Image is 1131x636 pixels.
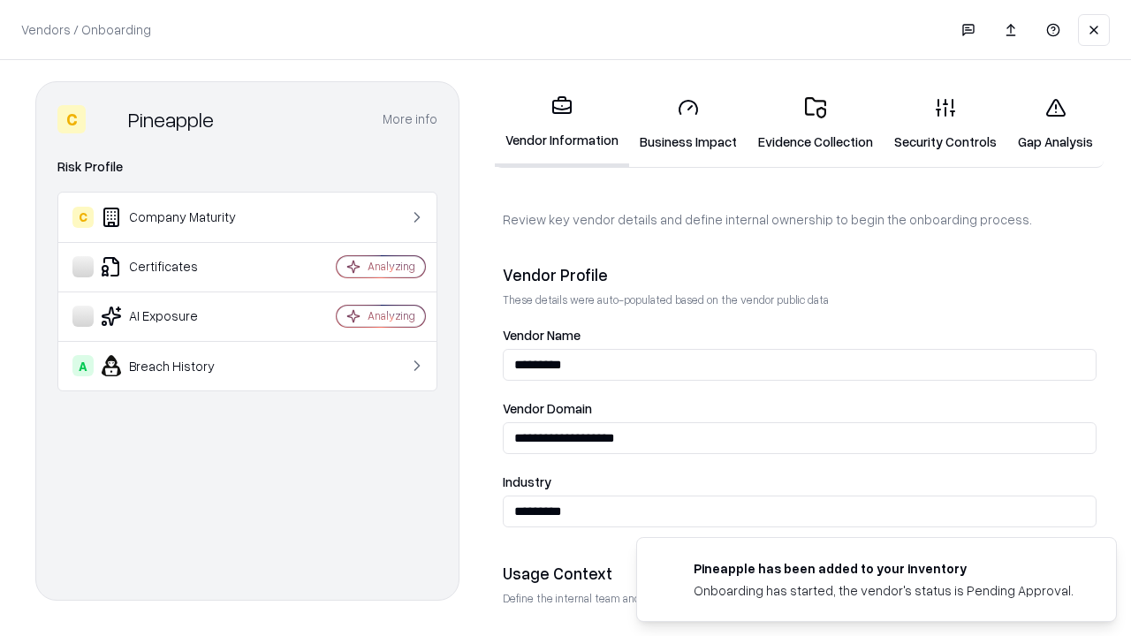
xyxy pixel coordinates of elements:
[503,563,1097,584] div: Usage Context
[503,475,1097,488] label: Industry
[629,83,748,165] a: Business Impact
[1007,83,1104,165] a: Gap Analysis
[57,156,437,178] div: Risk Profile
[658,559,679,580] img: pineappleenergy.com
[21,20,151,39] p: Vendors / Onboarding
[72,306,284,327] div: AI Exposure
[72,355,94,376] div: A
[93,105,121,133] img: Pineapple
[503,264,1097,285] div: Vendor Profile
[495,81,629,167] a: Vendor Information
[72,256,284,277] div: Certificates
[368,259,415,274] div: Analyzing
[503,402,1097,415] label: Vendor Domain
[383,103,437,135] button: More info
[503,591,1097,606] p: Define the internal team and reason for using this vendor. This helps assess business relevance a...
[748,83,884,165] a: Evidence Collection
[694,559,1074,578] div: Pineapple has been added to your inventory
[694,581,1074,600] div: Onboarding has started, the vendor's status is Pending Approval.
[503,329,1097,342] label: Vendor Name
[503,210,1097,229] p: Review key vendor details and define internal ownership to begin the onboarding process.
[72,207,284,228] div: Company Maturity
[884,83,1007,165] a: Security Controls
[72,355,284,376] div: Breach History
[503,292,1097,307] p: These details were auto-populated based on the vendor public data
[128,105,214,133] div: Pineapple
[57,105,86,133] div: C
[72,207,94,228] div: C
[368,308,415,323] div: Analyzing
